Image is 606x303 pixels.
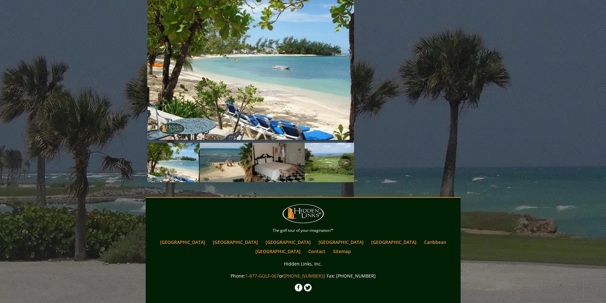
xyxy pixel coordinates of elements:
a: [GEOGRAPHIC_DATA] [368,238,420,247]
p: Hidden Links, Inc. [147,260,459,268]
a: [GEOGRAPHIC_DATA] [252,247,304,256]
a: [GEOGRAPHIC_DATA] [262,238,314,247]
a: 1-877-GOLF-067 [245,273,279,279]
p: The golf tour of your imagination™ [147,227,459,234]
a: Contact [305,247,329,256]
a: [GEOGRAPHIC_DATA] [157,238,208,247]
a: [PHONE_NUMBER] [283,273,323,279]
p: Phone: or | Fax: [PHONE_NUMBER] [147,272,459,280]
a: Sitemap [330,247,354,256]
a: Next [338,156,351,169]
img: Twitter [304,284,312,292]
a: Caribbean [421,238,449,247]
img: Facebook [295,284,303,292]
a: [GEOGRAPHIC_DATA] [210,238,261,247]
a: [GEOGRAPHIC_DATA] [315,238,367,247]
